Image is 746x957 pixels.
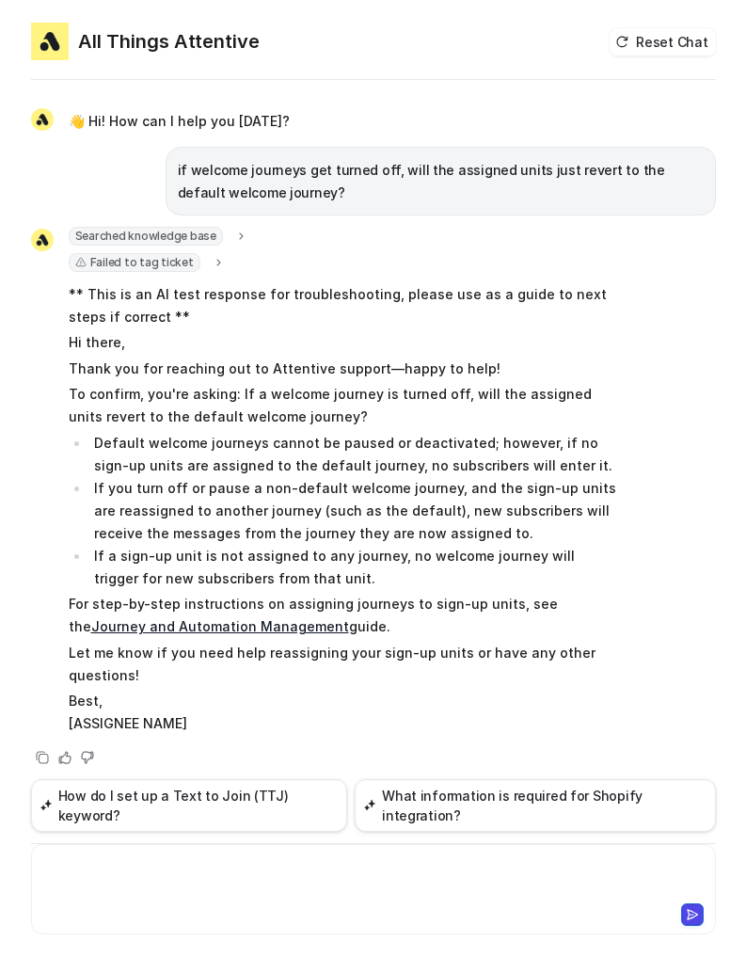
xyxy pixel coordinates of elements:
[31,779,348,832] button: How do I set up a Text to Join (TTJ) keyword?
[610,28,715,56] button: Reset Chat
[91,618,349,634] a: Journey and Automation Management
[355,779,715,832] button: What information is required for Shopify integration?
[69,227,223,246] span: Searched knowledge base
[69,690,619,735] p: Best, [ASSIGNEE NAME]
[69,110,290,133] p: 👋 Hi! How can I help you [DATE]?
[78,28,260,55] h2: All Things Attentive
[89,477,619,545] li: If you turn off or pause a non-default welcome journey, and the sign-up units are reassigned to a...
[69,283,619,328] p: ** This is an AI test response for troubleshooting, please use as a guide to next steps if correc...
[31,23,69,60] img: Widget
[69,593,619,638] p: For step-by-step instructions on assigning journeys to sign-up units, see the guide.
[89,545,619,590] li: If a sign-up unit is not assigned to any journey, no welcome journey will trigger for new subscri...
[31,229,54,251] img: Widget
[31,108,54,131] img: Widget
[89,432,619,477] li: Default welcome journeys cannot be paused or deactivated; however, if no sign-up units are assign...
[69,331,619,354] p: Hi there,
[69,642,619,687] p: Let me know if you need help reassigning your sign-up units or have any other questions!
[69,358,619,380] p: Thank you for reaching out to Attentive support—happy to help!
[69,253,200,272] span: Failed to tag ticket
[69,383,619,428] p: To confirm, you're asking: If a welcome journey is turned off, will the assigned units revert to ...
[178,159,704,204] p: if welcome journeys get turned off, will the assigned units just revert to the default welcome jo...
